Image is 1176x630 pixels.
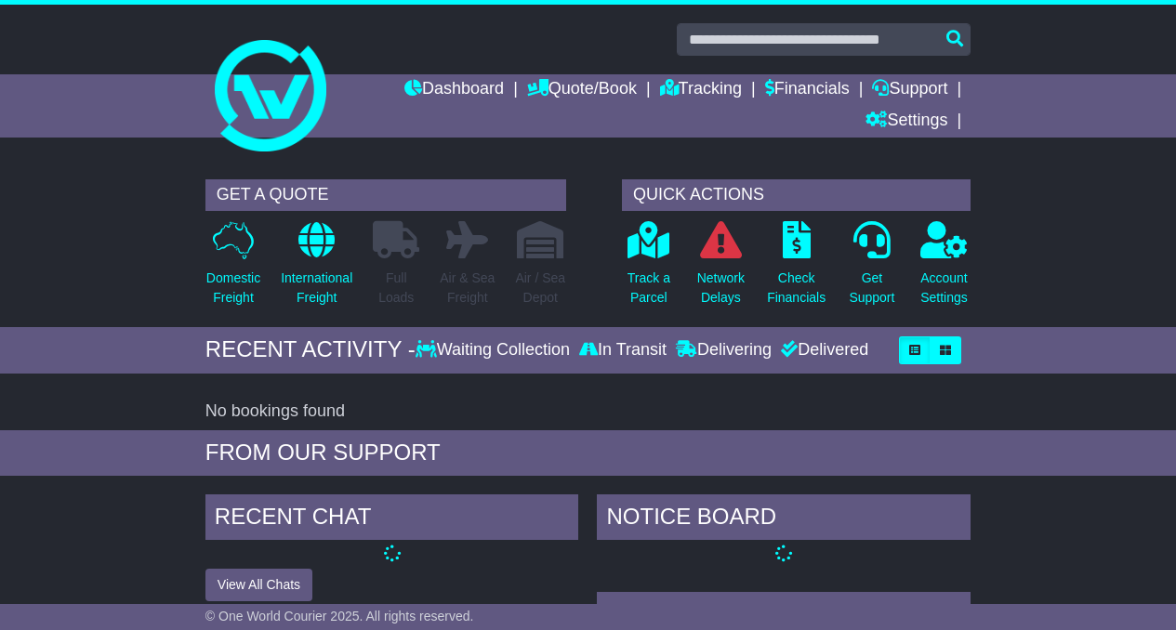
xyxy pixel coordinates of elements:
[776,340,868,361] div: Delivered
[515,269,565,308] p: Air / Sea Depot
[575,340,671,361] div: In Transit
[205,220,261,318] a: DomesticFreight
[205,494,579,545] div: RECENT CHAT
[527,74,637,106] a: Quote/Book
[205,179,566,211] div: GET A QUOTE
[205,569,312,601] button: View All Chats
[404,74,504,106] a: Dashboard
[440,269,495,308] p: Air & Sea Freight
[205,401,971,422] div: No bookings found
[872,74,947,106] a: Support
[671,340,776,361] div: Delivering
[622,179,971,211] div: QUICK ACTIONS
[765,74,850,106] a: Financials
[660,74,742,106] a: Tracking
[920,269,968,308] p: Account Settings
[373,269,419,308] p: Full Loads
[206,269,260,308] p: Domestic Freight
[628,269,670,308] p: Track a Parcel
[597,494,971,545] div: NOTICE BOARD
[697,269,745,308] p: Network Delays
[766,220,826,318] a: CheckFinancials
[848,220,895,318] a: GetSupport
[205,609,474,623] span: © One World Courier 2025. All rights reserved.
[696,220,746,318] a: NetworkDelays
[416,340,575,361] div: Waiting Collection
[627,220,671,318] a: Track aParcel
[767,269,826,308] p: Check Financials
[849,269,894,308] p: Get Support
[281,269,352,308] p: International Freight
[919,220,969,318] a: AccountSettings
[865,106,947,138] a: Settings
[280,220,353,318] a: InternationalFreight
[205,440,971,466] div: FROM OUR SUPPORT
[205,336,416,363] div: RECENT ACTIVITY -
